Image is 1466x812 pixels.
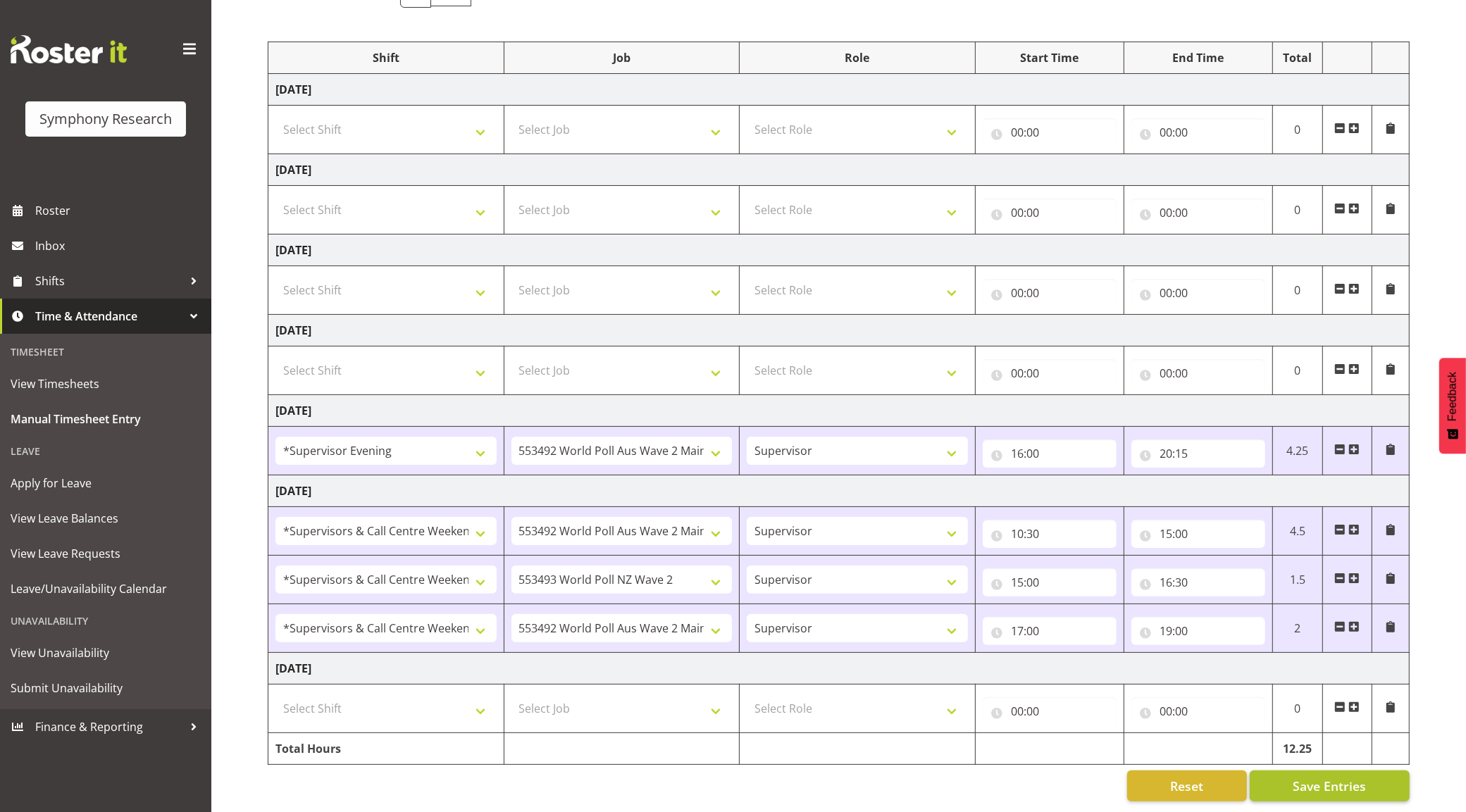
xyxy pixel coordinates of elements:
input: Click to select... [1131,118,1265,146]
a: View Unavailability [4,635,208,670]
input: Click to select... [983,439,1117,468]
a: Leave/Unavailability Calendar [4,571,208,606]
span: Feedback [1446,372,1459,421]
td: 12.25 [1273,733,1322,765]
input: Click to select... [1131,199,1265,227]
td: 0 [1273,685,1322,733]
span: Shifts [35,270,183,292]
div: Shift [275,49,497,66]
td: [DATE] [268,154,1410,186]
div: Total [1280,49,1315,66]
span: Time & Attendance [35,306,183,327]
button: Feedback - Show survey [1439,358,1466,454]
input: Click to select... [1131,359,1265,387]
td: 2 [1273,604,1322,653]
div: Timesheet [4,337,208,366]
div: End Time [1131,49,1265,66]
td: 0 [1273,266,1322,315]
span: Roster [35,200,204,221]
td: [DATE] [268,74,1410,106]
div: Symphony Research [39,108,172,130]
div: Start Time [983,49,1117,66]
span: Inbox [35,235,204,256]
a: View Leave Balances [4,501,208,536]
td: [DATE] [268,475,1410,507]
input: Click to select... [1131,697,1265,725]
input: Click to select... [983,199,1117,227]
td: 0 [1273,106,1322,154]
a: View Leave Requests [4,536,208,571]
td: 4.5 [1273,507,1322,556]
a: View Timesheets [4,366,208,401]
td: 1.5 [1273,556,1322,604]
span: Manual Timesheet Entry [11,408,201,430]
input: Click to select... [1131,279,1265,307]
span: Submit Unavailability [11,677,201,699]
span: Leave/Unavailability Calendar [11,578,201,599]
td: 4.25 [1273,427,1322,475]
span: View Unavailability [11,642,201,663]
a: Apply for Leave [4,466,208,501]
a: Submit Unavailability [4,670,208,706]
td: 0 [1273,346,1322,395]
span: View Leave Requests [11,543,201,564]
span: View Leave Balances [11,508,201,529]
button: Save Entries [1250,770,1410,801]
span: Save Entries [1293,777,1366,795]
span: View Timesheets [11,373,201,394]
div: Role [747,49,968,66]
td: [DATE] [268,395,1410,427]
input: Click to select... [983,697,1117,725]
input: Click to select... [1131,439,1265,468]
div: Leave [4,437,208,466]
input: Click to select... [1131,617,1265,645]
div: Unavailability [4,606,208,635]
div: Job [511,49,733,66]
input: Click to select... [983,520,1117,548]
td: 0 [1273,186,1322,235]
span: Apply for Leave [11,473,201,494]
span: Reset [1170,777,1203,795]
img: Rosterit website logo [11,35,127,63]
td: [DATE] [268,235,1410,266]
span: Finance & Reporting [35,716,183,737]
a: Manual Timesheet Entry [4,401,208,437]
button: Reset [1127,770,1247,801]
input: Click to select... [983,118,1117,146]
td: [DATE] [268,653,1410,685]
input: Click to select... [983,359,1117,387]
input: Click to select... [983,279,1117,307]
input: Click to select... [1131,568,1265,596]
td: [DATE] [268,315,1410,346]
input: Click to select... [983,617,1117,645]
input: Click to select... [1131,520,1265,548]
td: Total Hours [268,733,504,765]
input: Click to select... [983,568,1117,596]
